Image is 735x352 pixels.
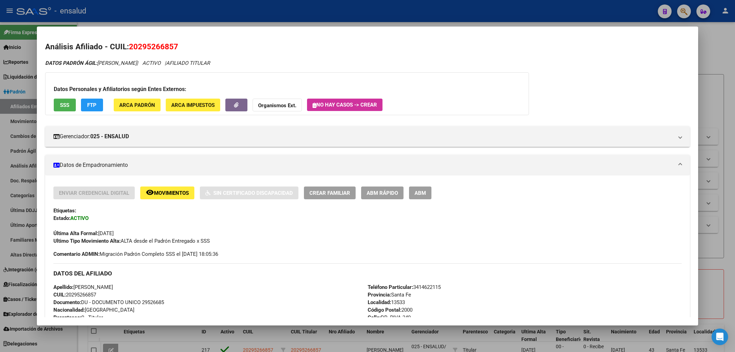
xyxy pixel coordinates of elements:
span: 0 - Titular [53,314,103,321]
span: 20295266857 [53,292,96,298]
strong: Provincia: [368,292,391,298]
strong: Estado: [53,215,70,221]
mat-panel-title: Datos de Empadronamiento [53,161,674,169]
span: Migración Padrón Completo SSS el [DATE] 18:05:36 [53,250,218,258]
mat-expansion-panel-header: Datos de Empadronamiento [45,155,690,175]
strong: Organismos Ext. [258,102,296,109]
mat-expansion-panel-header: Gerenciador:025 - ENSALUD [45,126,690,147]
button: ABM [409,187,431,199]
strong: Comentario ADMIN: [53,251,100,257]
span: Sin Certificado Discapacidad [213,190,293,196]
button: ARCA Impuestos [166,99,220,111]
span: ALTA desde el Padrón Entregado x SSS [53,238,210,244]
h3: DATOS DEL AFILIADO [53,270,682,277]
strong: CUIL: [53,292,66,298]
span: [GEOGRAPHIC_DATA] [53,307,134,313]
button: Movimientos [140,187,194,199]
span: Santa Fe [368,292,411,298]
button: Organismos Ext. [253,99,302,111]
span: No hay casos -> Crear [313,102,377,108]
strong: Localidad: [368,299,391,305]
button: Sin Certificado Discapacidad [200,187,298,199]
div: Open Intercom Messenger [712,329,728,345]
span: DU - DOCUMENTO UNICO 29526685 [53,299,164,305]
span: SSS [60,102,69,108]
button: FTP [81,99,103,111]
strong: Calle: [368,314,381,321]
span: 2000 [368,307,412,313]
span: Crear Familiar [309,190,350,196]
span: ABM [415,190,426,196]
strong: Etiquetas: [53,208,76,214]
strong: Ultimo Tipo Movimiento Alta: [53,238,121,244]
span: ABM Rápido [367,190,398,196]
i: | ACTIVO | [45,60,210,66]
span: AFILIADO TITULAR [166,60,210,66]
button: ARCA Padrón [114,99,161,111]
strong: ACTIVO [70,215,89,221]
strong: Documento: [53,299,81,305]
mat-panel-title: Gerenciador: [53,132,674,141]
span: 20295266857 [129,42,178,51]
span: Enviar Credencial Digital [59,190,129,196]
strong: Nacionalidad: [53,307,85,313]
strong: Última Alta Formal: [53,230,98,237]
span: 3414622115 [368,284,441,290]
button: Crear Familiar [304,187,356,199]
strong: DATOS PADRÓN ÁGIL: [45,60,97,66]
strong: Teléfono Particular: [368,284,413,290]
button: SSS [54,99,76,111]
mat-icon: remove_red_eye [146,188,154,197]
h3: Datos Personales y Afiliatorios según Entes Externos: [54,85,520,93]
strong: Apellido: [53,284,73,290]
button: ABM Rápido [361,187,404,199]
span: Movimientos [154,190,189,196]
strong: 025 - ENSALUD [90,132,129,141]
span: [PERSON_NAME] [45,60,137,66]
span: [DATE] [53,230,114,237]
strong: Código Postal: [368,307,401,313]
strong: Parentesco: [53,314,81,321]
span: [PERSON_NAME] [53,284,113,290]
span: 13533 [368,299,405,305]
span: DR. RIVA 349 [368,314,411,321]
button: Enviar Credencial Digital [53,187,135,199]
h2: Análisis Afiliado - CUIL: [45,41,690,53]
span: ARCA Impuestos [171,102,215,108]
button: No hay casos -> Crear [307,99,382,111]
span: ARCA Padrón [119,102,155,108]
span: FTP [87,102,96,108]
